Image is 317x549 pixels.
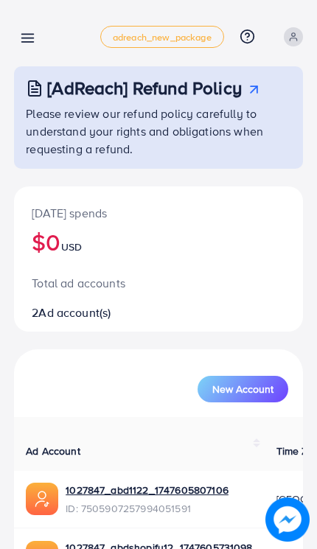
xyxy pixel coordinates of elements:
span: ID: 7505907257994051591 [66,501,229,516]
a: adreach_new_package [100,26,224,48]
a: 1027847_abd1122_1747605807106 [66,483,229,497]
span: Ad account(s) [38,304,111,321]
h2: 2 [32,306,285,320]
span: New Account [212,384,274,394]
span: USD [61,239,82,254]
p: [DATE] spends [32,204,285,222]
button: New Account [198,376,288,402]
h3: [AdReach] Refund Policy [47,77,242,99]
img: image [265,497,310,542]
span: adreach_new_package [113,32,212,42]
p: Total ad accounts [32,274,285,292]
h2: $0 [32,228,285,256]
p: Please review our refund policy carefully to understand your rights and obligations when requesti... [26,105,294,158]
img: ic-ads-acc.e4c84228.svg [26,483,58,515]
span: Ad Account [26,444,80,458]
